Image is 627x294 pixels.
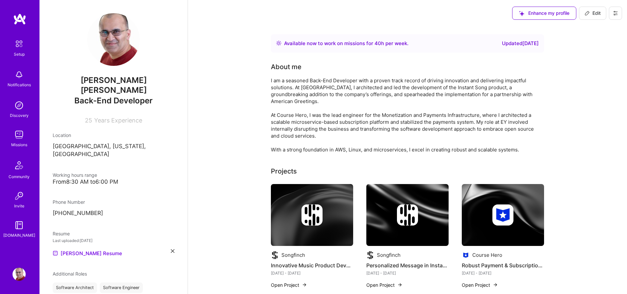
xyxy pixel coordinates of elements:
div: [DATE] - [DATE] [271,270,353,277]
span: Working hours range [53,172,97,178]
button: Open Project [271,281,307,288]
i: icon Close [171,249,174,253]
div: Missions [11,141,27,148]
i: icon SuggestedTeams [519,11,524,16]
img: Invite [13,189,26,202]
div: Location [53,132,174,139]
p: [PHONE_NUMBER] [53,209,174,217]
img: User Avatar [13,268,26,281]
div: Last uploaded: [DATE] [53,237,174,244]
p: [GEOGRAPHIC_DATA], [US_STATE], [GEOGRAPHIC_DATA] [53,143,174,158]
img: Company logo [462,251,470,259]
img: discovery [13,99,26,112]
span: Years Experience [94,117,142,124]
img: guide book [13,219,26,232]
span: Phone Number [53,199,85,205]
div: Software Engineer [100,282,143,293]
h4: Innovative Music Product Development [271,261,353,270]
div: Setup [14,51,25,58]
a: User Avatar [11,268,27,281]
div: [DATE] - [DATE] [462,270,544,277]
div: Software Architect [53,282,97,293]
div: Songfinch [281,252,305,258]
img: cover [366,184,449,246]
span: Edit [585,10,601,16]
div: About me [271,62,301,72]
div: Songfinch [377,252,401,258]
button: Enhance my profile [512,7,576,20]
span: Back-End Developer [74,96,153,105]
div: [DATE] - [DATE] [366,270,449,277]
img: bell [13,68,26,81]
img: arrow-right [397,282,403,287]
img: Community [11,157,27,173]
div: Invite [14,202,24,209]
span: Additional Roles [53,271,87,277]
img: arrow-right [302,282,307,287]
img: Company logo [271,251,279,259]
img: cover [462,184,544,246]
span: Enhance my profile [519,10,569,16]
div: Available now to work on missions for h per week . [284,40,408,47]
img: Resume [53,251,58,256]
button: Open Project [462,281,498,288]
div: Notifications [8,81,31,88]
span: [PERSON_NAME] [PERSON_NAME] [53,75,174,95]
img: setup [12,37,26,51]
img: User Avatar [87,13,140,66]
div: Projects [271,166,297,176]
div: [DOMAIN_NAME] [3,232,35,239]
img: arrow-right [493,282,498,287]
h4: Robust Payment & Subscription Processing [462,261,544,270]
img: Company logo [301,204,323,226]
a: [PERSON_NAME] Resume [53,249,122,257]
img: Company logo [366,251,374,259]
img: logo [13,13,26,25]
div: Discovery [10,112,29,119]
img: Availability [276,40,281,46]
img: cover [271,184,353,246]
div: I am a seasoned Back-End Developer with a proven track record of driving innovation and deliverin... [271,77,534,153]
span: Resume [53,231,70,236]
img: Company logo [397,204,418,226]
span: 40 [375,40,381,46]
img: teamwork [13,128,26,141]
span: 25 [85,117,92,124]
div: From 8:30 AM to 6:00 PM [53,178,174,185]
button: Open Project [366,281,403,288]
img: Company logo [492,204,513,226]
button: Edit [579,7,606,20]
div: Tell us a little about yourself [271,62,301,72]
h4: Personalized Message in Instant Song [366,261,449,270]
div: Community [9,173,30,180]
div: Updated [DATE] [502,40,539,47]
div: Course Hero [472,252,502,258]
